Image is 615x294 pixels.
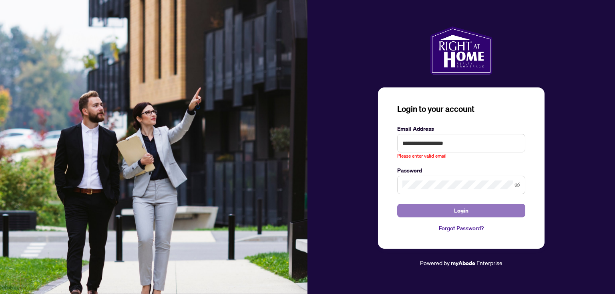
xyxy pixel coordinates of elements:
[420,259,450,266] span: Powered by
[397,152,446,160] span: Please enter valid email
[454,204,468,217] span: Login
[451,259,475,268] a: myAbode
[397,103,525,115] h3: Login to your account
[397,224,525,233] a: Forgot Password?
[397,124,525,133] label: Email Address
[397,166,525,175] label: Password
[476,259,502,266] span: Enterprise
[430,26,492,75] img: ma-logo
[515,182,520,188] span: eye-invisible
[397,204,525,217] button: Login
